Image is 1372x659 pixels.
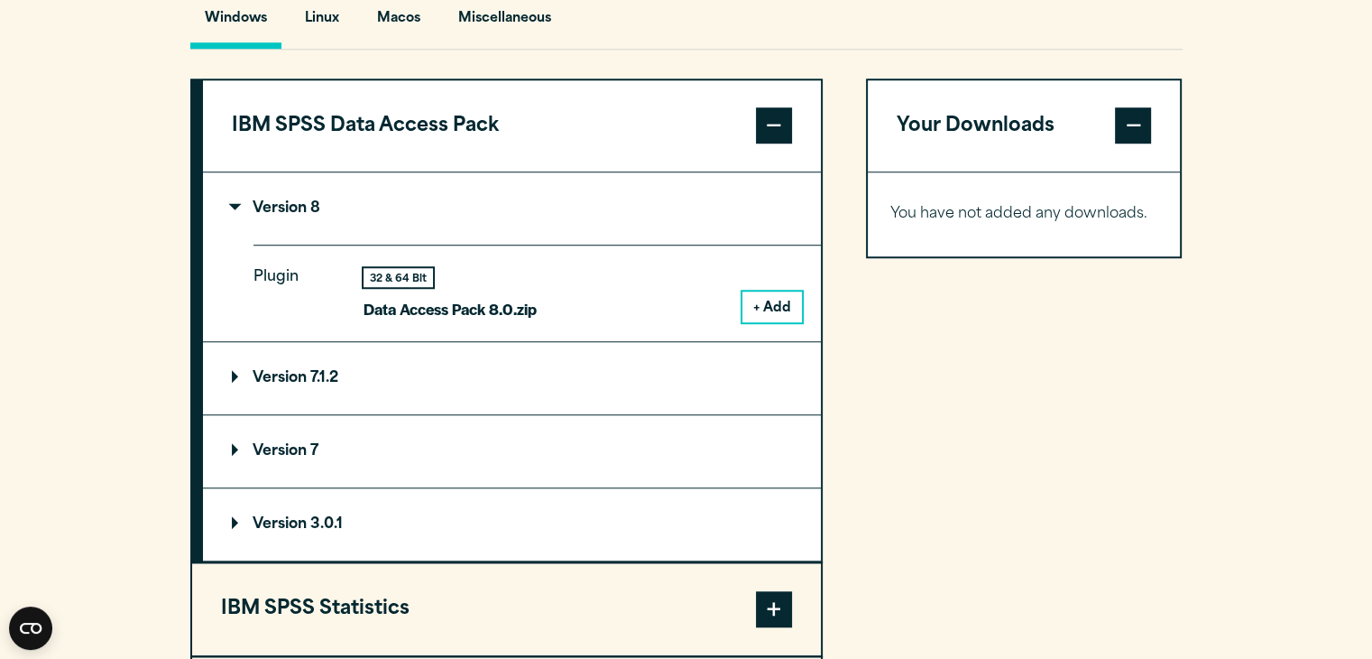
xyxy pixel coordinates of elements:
[364,268,433,287] div: 32 & 64 Bit
[232,201,320,216] p: Version 8
[192,563,821,655] button: IBM SPSS Statistics
[364,296,537,322] p: Data Access Pack 8.0.zip
[868,80,1181,172] button: Your Downloads
[203,172,821,245] summary: Version 8
[232,371,338,385] p: Version 7.1.2
[742,292,802,322] button: + Add
[203,488,821,561] summary: Version 3.0.1
[868,172,1181,256] div: Your Downloads
[253,265,335,308] p: Plugin
[203,80,821,172] button: IBM SPSS Data Access Pack
[9,607,52,650] button: Open CMP widget
[203,172,821,562] div: IBM SPSS Data Access Pack
[203,342,821,414] summary: Version 7.1.2
[890,201,1158,227] p: You have not added any downloads.
[232,517,343,532] p: Version 3.0.1
[203,415,821,487] summary: Version 7
[232,444,318,459] p: Version 7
